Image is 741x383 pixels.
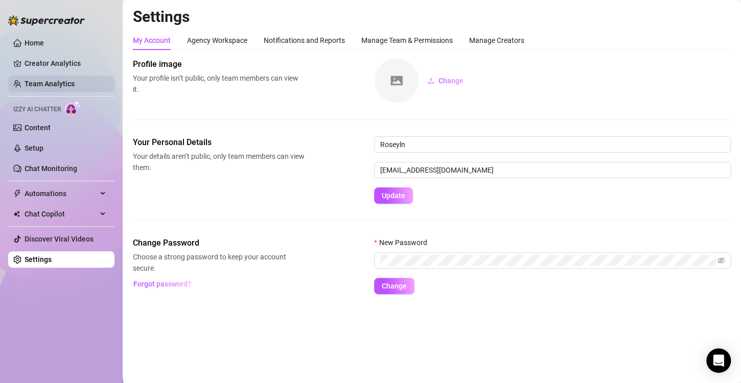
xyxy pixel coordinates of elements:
button: Forgot password? [133,276,191,292]
span: thunderbolt [13,189,21,198]
div: Manage Creators [469,35,524,46]
img: Chat Copilot [13,210,20,218]
span: Choose a strong password to keep your account secure. [133,251,305,274]
span: Your details aren’t public, only team members can view them. [133,151,305,173]
div: Open Intercom Messenger [706,348,731,373]
div: My Account [133,35,171,46]
a: Content [25,124,51,132]
span: Automations [25,185,97,202]
span: Profile image [133,58,305,70]
span: eye-invisible [717,257,725,264]
a: Settings [25,255,52,264]
a: Discover Viral Videos [25,235,94,243]
div: Manage Team & Permissions [361,35,453,46]
input: New Password [380,255,715,266]
span: Change Password [133,237,305,249]
a: Chat Monitoring [25,164,77,173]
input: Enter new email [374,162,731,178]
input: Enter name [374,136,731,153]
div: Notifications and Reports [264,35,345,46]
h2: Settings [133,7,731,27]
span: Change [382,282,407,290]
img: square-placeholder.png [375,59,419,103]
a: Team Analytics [25,80,75,88]
div: Agency Workspace [187,35,247,46]
a: Setup [25,144,43,152]
button: Change [374,278,414,294]
a: Home [25,39,44,47]
span: Izzy AI Chatter [13,105,61,114]
img: logo-BBDzfeDw.svg [8,15,85,26]
span: Change [438,77,464,85]
span: Chat Copilot [25,206,97,222]
span: Forgot password? [133,280,191,288]
img: AI Chatter [65,101,81,115]
a: Creator Analytics [25,55,106,71]
button: Change [419,73,472,89]
span: Update [382,192,405,200]
button: Update [374,187,413,204]
span: upload [427,77,434,84]
span: Your Personal Details [133,136,305,149]
span: Your profile isn’t public, only team members can view it. [133,73,305,95]
label: New Password [374,237,433,248]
